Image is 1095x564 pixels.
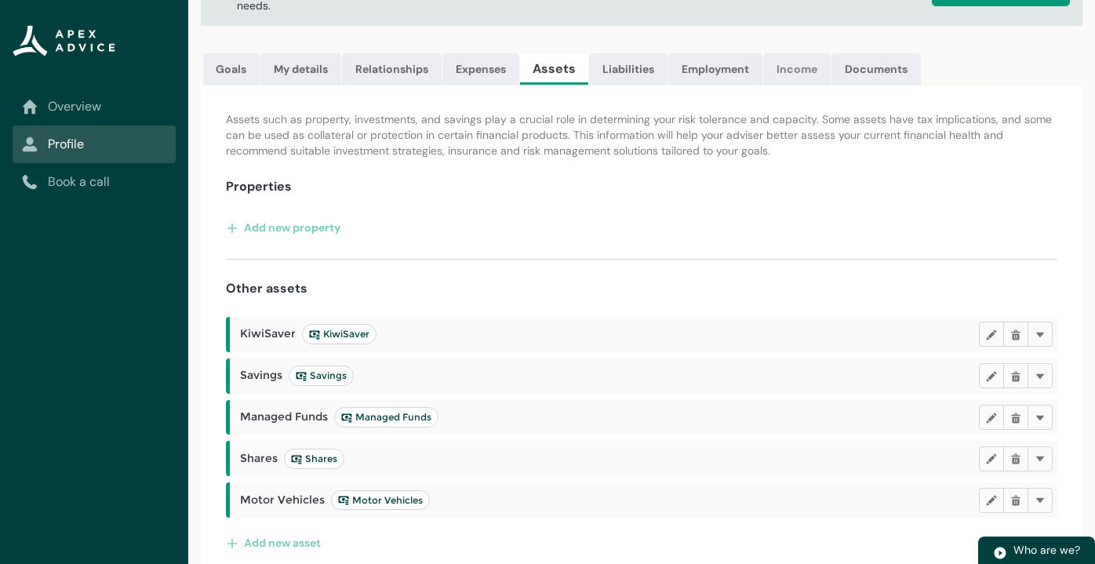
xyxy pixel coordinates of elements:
a: Goals [203,53,260,85]
button: Edit [979,488,1004,513]
a: Book a call [22,173,166,191]
img: Apex Advice Group [13,25,115,56]
button: Delete [1003,405,1028,430]
button: More [1028,405,1053,430]
lightning-badge: Managed Funds [334,407,438,428]
button: Add new asset [226,530,322,555]
span: Who are we? [1013,543,1080,557]
lightning-badge: Motor Vehicles [331,490,430,511]
h4: Properties [226,177,292,196]
button: Delete [1003,363,1028,388]
button: More [1028,363,1053,388]
span: Savings [296,369,347,382]
h4: Other assets [226,279,307,298]
a: Income [763,53,831,85]
span: Shares [240,449,344,469]
button: More [1028,446,1053,471]
span: Savings [240,366,354,386]
span: Motor Vehicles [338,494,423,507]
img: play.svg [993,546,1007,560]
lightning-badge: KiwiSaver [302,324,377,344]
button: Edit [979,446,1004,471]
button: Delete [1003,488,1028,513]
nav: Sub page [13,88,176,201]
span: Managed Funds [341,411,431,424]
lightning-badge: Shares [284,449,344,469]
a: Relationships [342,53,442,85]
a: Overview [22,97,166,116]
button: More [1028,488,1053,513]
a: Profile [22,135,166,154]
button: Delete [1003,322,1028,347]
a: Documents [831,53,921,85]
a: Assets [520,53,588,85]
button: Edit [979,363,1004,388]
a: Expenses [442,53,519,85]
button: More [1028,322,1053,347]
button: Edit [979,405,1004,430]
a: My details [260,53,341,85]
button: Add new property [226,215,341,240]
span: Motor Vehicles [240,490,430,511]
a: Employment [668,53,762,85]
a: Liabilities [589,53,668,85]
lightning-badge: Savings [289,366,354,386]
span: KiwiSaver [309,328,369,340]
span: Managed Funds [240,407,438,428]
p: Assets such as property, investments, and savings play a crucial role in determining your risk to... [226,111,1057,158]
button: Edit [979,322,1004,347]
span: KiwiSaver [240,324,377,344]
span: Shares [291,453,337,465]
button: Delete [1003,446,1028,471]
